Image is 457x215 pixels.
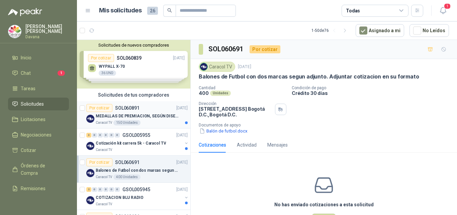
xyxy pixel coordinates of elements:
div: 0 [98,187,103,192]
p: [DATE] [176,105,188,111]
img: Company Logo [8,25,21,38]
img: Logo peakr [8,8,42,16]
h3: No has enviado cotizaciones a esta solicitud [274,201,374,208]
a: Tareas [8,82,69,95]
div: 1 - 50 de 76 [311,25,350,36]
p: SOL060891 [115,106,140,110]
div: 150 Unidades [113,120,141,125]
p: Dirección [199,101,272,106]
a: Órdenes de Compra [8,159,69,179]
img: Company Logo [86,142,94,150]
p: [DATE] [176,132,188,139]
div: Todas [346,7,360,14]
div: Por cotizar [86,158,112,166]
h1: Mis solicitudes [99,6,142,15]
div: 0 [98,133,103,138]
div: 0 [109,133,114,138]
p: GSOL005945 [122,187,150,192]
div: Por cotizar [250,45,280,53]
a: Por cotizarSOL060691[DATE] Company LogoBalones de Futbol con dos marcas segun adjunto. Adjuntar c... [77,156,190,183]
p: [DATE] [176,186,188,193]
p: COTIZACION BLU RADIO [96,195,144,201]
p: Balones de Futbol con dos marcas segun adjunto. Adjuntar cotizacion en su formato [96,167,179,174]
div: 0 [115,187,120,192]
span: search [167,8,172,13]
img: Company Logo [86,169,94,177]
div: 0 [92,187,97,192]
a: Remisiones [8,182,69,195]
div: Cotizaciones [199,141,226,149]
span: Tareas [21,85,35,92]
a: 3 0 0 0 0 0 GSOL005955[DATE] Company LogoCotización kit carrera 5k - Caracol TVCaracol TV [86,131,189,153]
p: Caracol TV [96,174,112,180]
p: [DATE] [176,159,188,166]
a: Configuración [8,198,69,210]
span: Solicitudes [21,100,44,108]
div: Actividad [237,141,257,149]
p: [STREET_ADDRESS] Bogotá D.C. , Bogotá D.C. [199,106,272,117]
div: 0 [103,187,108,192]
p: MEDALLAS DE PREMIACION, SEGÚN DISEÑO ADJUNTO(ADJUNTAR COTIZACION EN SU FORMATO [96,113,179,119]
span: 26 [147,7,158,15]
span: Remisiones [21,185,45,192]
button: 1 [437,5,449,17]
p: SOL060691 [115,160,140,165]
div: 400 Unidades [113,174,141,180]
img: Company Logo [200,63,207,70]
p: Caracol TV [96,147,112,153]
div: 0 [103,133,108,138]
button: Balón de futbol.docx [199,127,248,135]
div: Solicitudes de nuevos compradoresPor cotizarSOL060839[DATE] WYPALL X-7036 UNDPor cotizarSOL060850... [77,40,190,89]
p: [PERSON_NAME] [PERSON_NAME] [25,24,69,34]
span: Licitaciones [21,116,45,123]
span: Cotizar [21,147,36,154]
div: Por cotizar [86,104,112,112]
span: Inicio [21,54,31,61]
a: 2 0 0 0 0 0 GSOL005945[DATE] Company LogoCOTIZACION BLU RADIOCaracol TV [86,185,189,207]
p: Documentos de apoyo [199,123,454,127]
button: Solicitudes de nuevos compradores [80,43,188,48]
div: 3 [86,133,91,138]
p: Davana [25,35,69,39]
p: Caracol TV [96,120,112,125]
button: No Leídos [409,24,449,37]
p: Crédito 30 días [292,90,454,96]
span: Negociaciones [21,131,52,139]
p: Caracol TV [96,202,112,207]
div: 0 [92,133,97,138]
div: 0 [109,187,114,192]
div: Unidades [210,91,231,96]
div: Mensajes [267,141,288,149]
button: Asignado a mi [356,24,404,37]
a: Chat1 [8,67,69,79]
div: Caracol TV [199,62,235,72]
h3: SOL060691 [208,44,244,54]
span: Órdenes de Compra [21,162,63,177]
p: GSOL005955 [122,133,150,138]
p: Condición de pago [292,86,454,90]
a: Solicitudes [8,98,69,110]
img: Company Logo [86,115,94,123]
a: Licitaciones [8,113,69,126]
p: Balones de Futbol con dos marcas segun adjunto. Adjuntar cotizacion en su formato [199,73,419,80]
a: Por cotizarSOL060891[DATE] Company LogoMEDALLAS DE PREMIACION, SEGÚN DISEÑO ADJUNTO(ADJUNTAR COTI... [77,101,190,128]
a: Negociaciones [8,128,69,141]
div: Solicitudes de tus compradores [77,89,190,101]
p: 400 [199,90,209,96]
span: 1 [58,70,65,76]
p: Cantidad [199,86,286,90]
p: [DATE] [238,64,251,70]
div: 2 [86,187,91,192]
div: 0 [115,133,120,138]
p: Cotización kit carrera 5k - Caracol TV [96,140,166,147]
img: Company Logo [86,196,94,204]
span: 1 [444,3,451,9]
a: Inicio [8,51,69,64]
span: Chat [21,69,31,77]
a: Cotizar [8,144,69,157]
